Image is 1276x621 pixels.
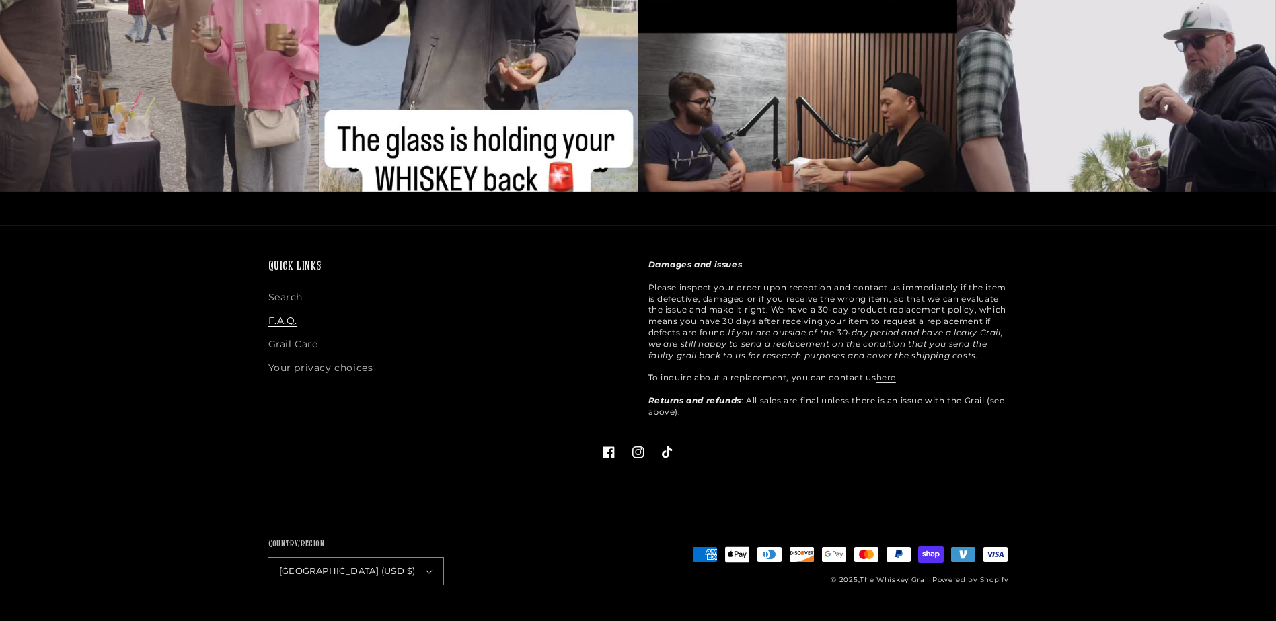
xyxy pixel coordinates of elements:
a: F.A.Q. [268,309,298,333]
button: [GEOGRAPHIC_DATA] (USD $) [268,558,443,585]
h2: Country/region [268,538,443,551]
a: The Whiskey Grail [860,575,930,584]
strong: Damages and issues [648,259,743,270]
em: If you are outside of the 30-day period and have a leaky Grail, we are still happy to send a repl... [648,327,1004,360]
h2: Quick links [268,259,628,275]
strong: Returns and refunds [648,395,741,405]
a: here [876,372,896,382]
a: Grail Care [268,333,318,356]
a: Your privacy choices [268,356,373,380]
small: © 2025, [831,575,930,584]
a: Search [268,289,303,309]
a: Powered by Shopify [932,575,1008,584]
p: Please inspect your order upon reception and contact us immediately if the item is defective, dam... [648,259,1008,417]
